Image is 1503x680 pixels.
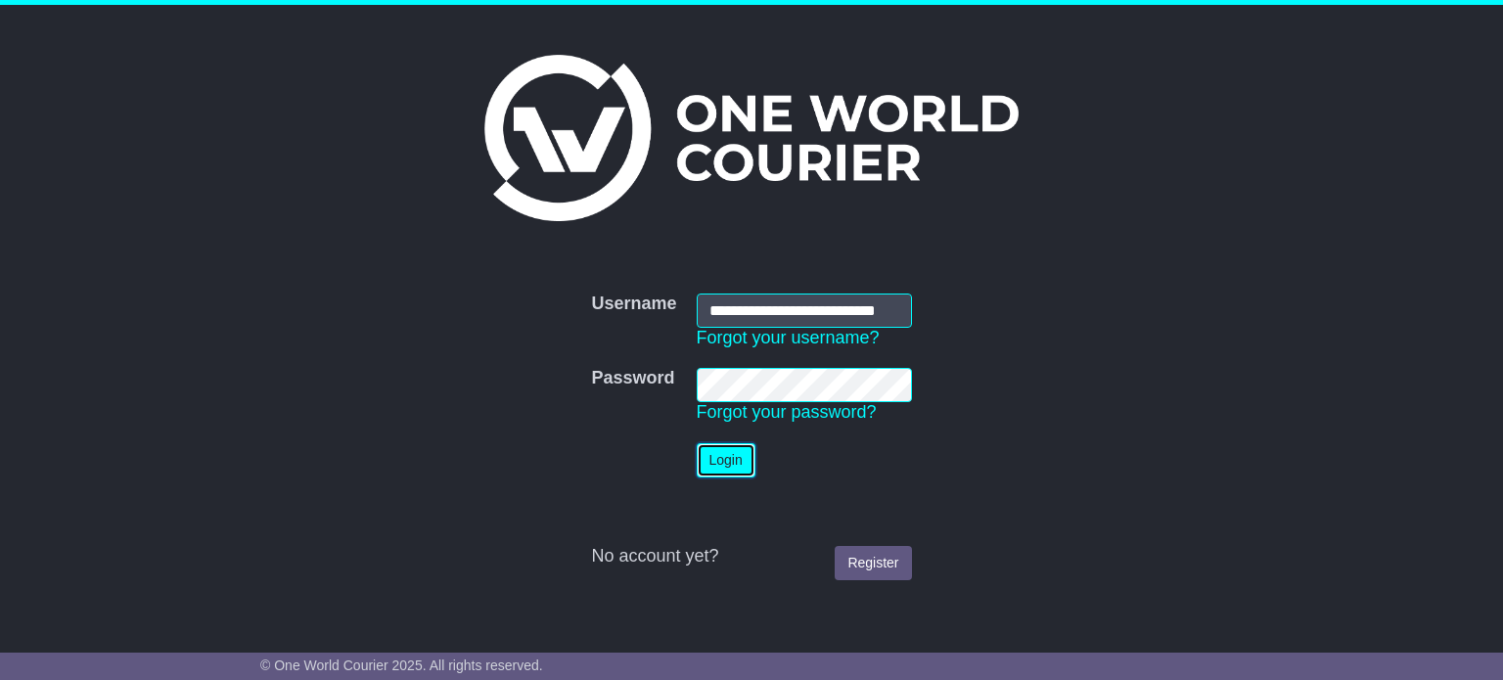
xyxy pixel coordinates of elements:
a: Register [835,546,911,580]
img: One World [484,55,1019,221]
a: Forgot your password? [697,402,877,422]
button: Login [697,443,755,477]
label: Username [591,294,676,315]
span: © One World Courier 2025. All rights reserved. [260,657,543,673]
a: Forgot your username? [697,328,880,347]
label: Password [591,368,674,389]
div: No account yet? [591,546,911,567]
